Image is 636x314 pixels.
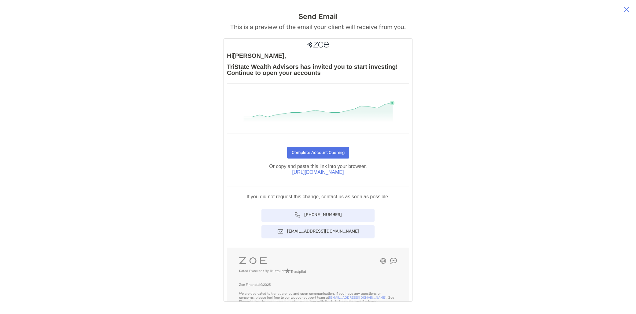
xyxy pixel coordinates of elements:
[239,269,285,273] p: Rated Excellent By Trustpilot
[294,212,301,218] img: Phone.png
[390,258,397,264] img: dialog_icon.png
[230,23,406,31] p: This is a preview of the email your client will receive from you.
[227,169,409,175] p: [URL][DOMAIN_NAME]
[298,12,338,21] h3: Send Email
[287,229,359,234] p: [EMAIL_ADDRESS][DOMAIN_NAME]
[380,258,386,264] img: world_icon.png
[227,53,409,59] p: Hi [PERSON_NAME] ,
[227,64,409,76] p: TriState Wealth Advisors has invited you to start investing! Continue to open your accounts
[227,163,409,169] p: Or copy and paste this link into your browser.
[329,296,386,300] a: [EMAIL_ADDRESS][DOMAIN_NAME]
[292,150,345,155] span: Complete Account Opening
[307,42,329,48] img: Company Logo
[239,283,397,287] p: Zoe Financial © 2025
[287,147,349,159] a: Complete Account Opening
[304,212,342,218] p: [PHONE_NUMBER]
[227,194,409,200] p: If you did not request this change, contact us as soon as possible.
[239,257,267,264] img: Powered By Zoe
[277,228,283,234] img: Mail.png
[242,92,394,125] img: Loading_Chart_email.png
[285,268,306,274] img: trustpilot_logo.png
